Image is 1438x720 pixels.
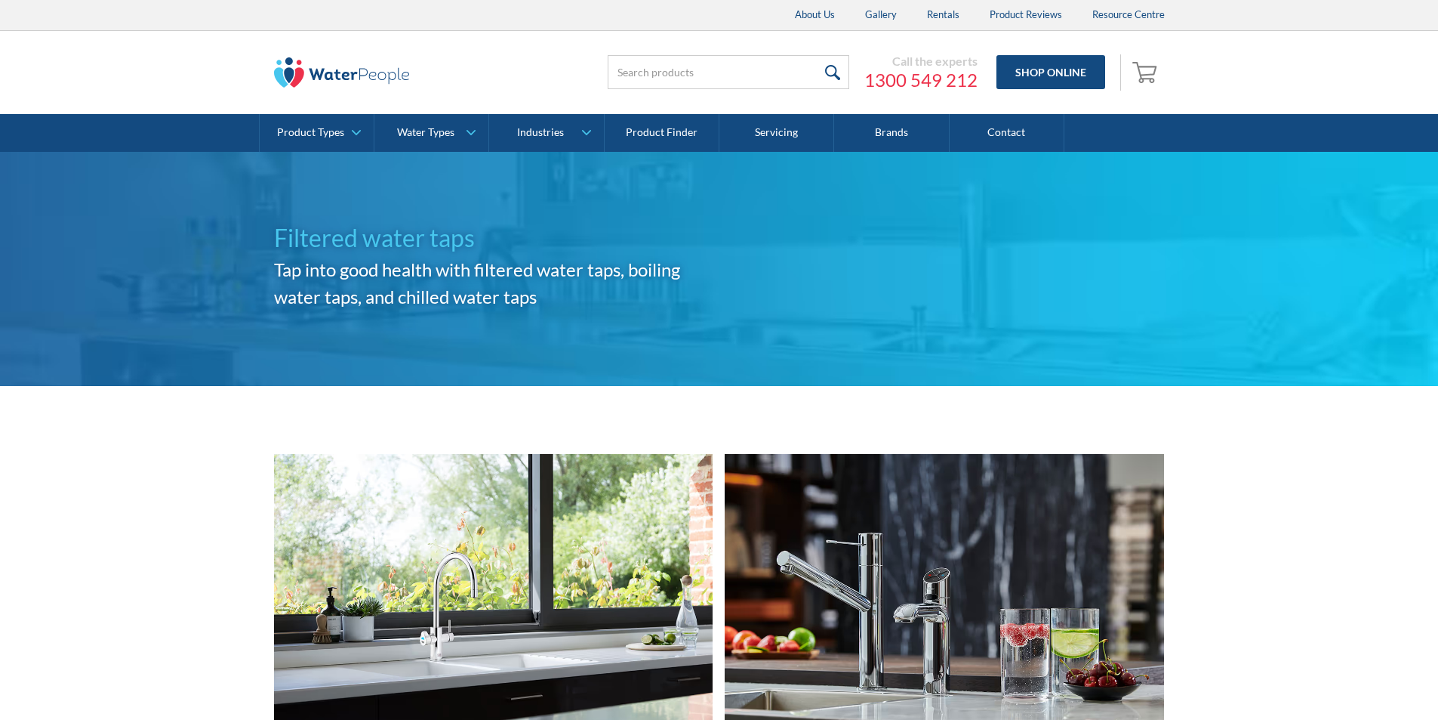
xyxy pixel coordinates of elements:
h1: Filtered water taps [274,220,719,256]
div: Product Types [277,126,344,139]
a: Contact [950,114,1064,152]
a: Shop Online [996,55,1105,89]
a: 1300 549 212 [864,69,978,91]
input: Search products [608,55,849,89]
a: Product Finder [605,114,719,152]
h2: Tap into good health with filtered water taps, boiling water taps, and chilled water taps [274,256,719,311]
div: Water Types [397,126,454,139]
img: The Water People [274,57,410,88]
div: Industries [517,126,564,139]
a: Open cart [1129,54,1165,91]
div: Call the experts [864,54,978,69]
iframe: podium webchat widget bubble [1287,644,1438,720]
a: Servicing [719,114,834,152]
a: Product Types [260,114,374,152]
a: Water Types [374,114,488,152]
img: shopping cart [1132,60,1161,84]
a: Brands [834,114,949,152]
a: Industries [489,114,603,152]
